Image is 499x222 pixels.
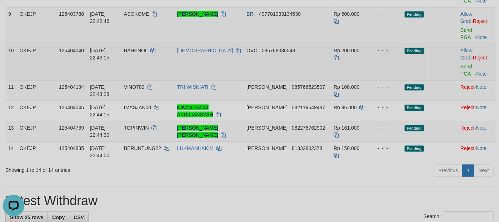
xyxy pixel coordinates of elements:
[17,7,56,44] td: OKEJP
[177,125,218,138] a: [PERSON_NAME] [PERSON_NAME]
[124,11,149,17] span: ASOKOME
[177,48,233,53] a: [DEMOGRAPHIC_DATA]
[17,80,56,101] td: OKEJP
[5,7,17,44] td: 9
[90,145,110,158] span: [DATE] 22:44:50
[334,84,359,90] span: Rp 100.000
[5,101,17,121] td: 12
[124,105,151,110] span: IMASJAN08
[292,105,325,110] span: Copy 082119649487 to clipboard
[460,145,475,151] a: Reject
[52,215,65,221] span: Copy
[292,145,323,151] span: Copy 81332802378 to clipboard
[5,141,17,162] td: 14
[259,11,301,17] span: Copy 497701033134530 to clipboard
[460,125,475,131] a: Reject
[334,11,359,17] span: Rp 500.000
[90,125,110,138] span: [DATE] 22:44:39
[5,44,17,80] td: 10
[434,165,463,177] a: Previous
[5,80,17,101] td: 11
[476,105,487,110] a: Note
[90,48,110,61] span: [DATE] 22:43:15
[90,105,110,117] span: [DATE] 22:44:15
[177,145,214,151] a: LUKMANHAKIM
[59,105,84,110] span: 125404545
[405,125,424,131] span: Pending
[460,11,473,24] span: ·
[262,48,295,53] span: Copy 085768036548 to clipboard
[246,145,288,151] span: [PERSON_NAME]
[177,84,209,90] a: TRI WISNIATI
[334,48,359,53] span: Rp 200.000
[460,11,472,24] a: Allow Grab
[17,121,56,141] td: OKEJP
[460,48,473,61] span: ·
[458,44,496,80] td: ·
[59,125,84,131] span: 125404739
[124,145,161,151] span: BERUNTUNG22
[334,105,357,110] span: Rp 96.000
[405,48,424,54] span: Pending
[476,84,487,90] a: Note
[405,105,424,111] span: Pending
[90,11,110,24] span: [DATE] 22:42:46
[59,11,84,17] span: 125403788
[246,84,288,90] span: [PERSON_NAME]
[476,34,487,40] a: Note
[458,141,496,162] td: ·
[473,18,487,24] a: Reject
[74,215,84,221] span: CSV
[90,84,110,97] span: [DATE] 22:43:28
[334,145,359,151] span: Rp 150.000
[17,141,56,162] td: OKEJP
[405,11,424,18] span: Pending
[5,121,17,141] td: 13
[5,164,203,174] div: Showing 1 to 14 of 14 entries
[177,11,218,17] a: [PERSON_NAME]
[372,145,399,152] div: - - -
[476,71,487,77] a: Note
[476,145,487,151] a: Note
[460,48,472,61] a: Allow Grab
[458,80,496,101] td: ·
[458,7,496,44] td: ·
[246,11,255,17] span: BRI
[17,44,56,80] td: OKEJP
[474,165,494,177] a: Next
[292,84,325,90] span: Copy 085766523507 to clipboard
[246,125,288,131] span: [PERSON_NAME]
[177,105,213,117] a: KIKAN BADAI APRILIANSYAH
[334,125,359,131] span: Rp 161.000
[372,83,399,91] div: - - -
[476,125,487,131] a: Note
[124,84,145,90] span: VINO789
[458,101,496,121] td: ·
[372,124,399,131] div: - - -
[372,10,399,18] div: - - -
[460,64,472,77] a: Send PGA
[3,3,24,24] button: Open LiveChat chat widget
[372,47,399,54] div: - - -
[292,125,325,131] span: Copy 082278762902 to clipboard
[458,121,496,141] td: ·
[5,194,494,208] h1: Latest Withdraw
[460,84,475,90] a: Reject
[124,125,149,131] span: TOPINWIN
[462,165,474,177] a: 1
[124,48,148,53] span: BAHENOL
[460,105,475,110] a: Reject
[246,105,288,110] span: [PERSON_NAME]
[405,85,424,91] span: Pending
[372,104,399,111] div: - - -
[17,101,56,121] td: OKEJP
[473,55,487,61] a: Reject
[460,27,472,40] a: Send PGA
[59,145,84,151] span: 125404835
[59,48,84,53] span: 125404040
[246,48,258,53] span: OVO
[405,146,424,152] span: Pending
[59,84,84,90] span: 125404134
